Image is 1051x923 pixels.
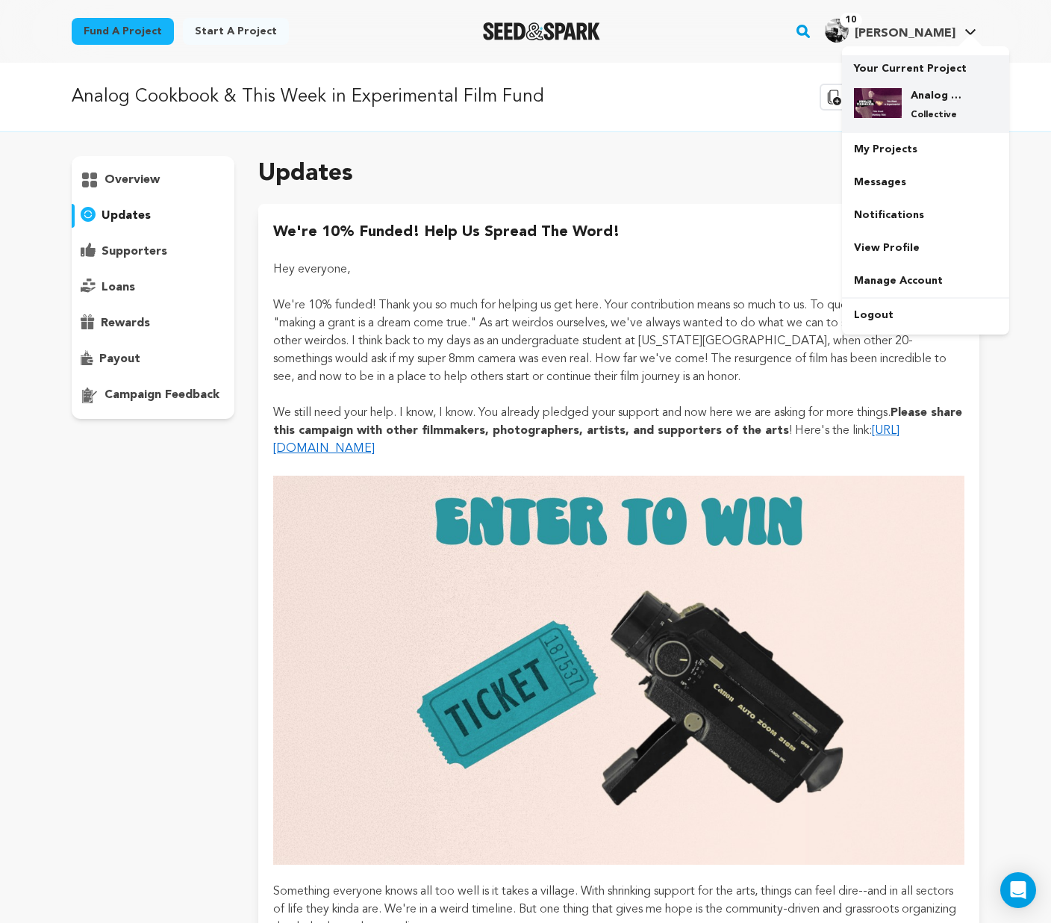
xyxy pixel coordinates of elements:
[102,279,135,296] p: loans
[1000,872,1036,908] div: Open Intercom Messenger
[72,204,234,228] button: updates
[483,22,600,40] img: Seed&Spark Logo Dark Mode
[273,222,620,249] h4: We're 10% funded! Help us spread the word!
[72,240,234,264] button: supporters
[72,276,234,299] button: loans
[101,314,150,332] p: rewards
[105,171,160,189] p: overview
[842,133,1009,166] a: My Projects
[72,383,234,407] button: campaign feedback
[258,156,353,192] h2: Updates
[483,22,600,40] a: Seed&Spark Homepage
[72,18,174,45] a: Fund a project
[102,207,151,225] p: updates
[99,350,140,368] p: payout
[840,13,862,28] span: 10
[72,84,544,111] p: Analog Cookbook & This Week in Experimental Film Fund
[183,18,289,45] a: Start a project
[273,404,964,458] p: We still need your help. I know, I know. You already pledged your support and now here we are ask...
[825,19,849,43] img: KatieRedScarlett.jpg
[102,243,167,261] p: supporters
[822,16,979,47] span: Kate H.'s Profile
[854,88,902,118] img: 5ec6005d8ea195fa.jpg
[273,476,964,865] img: 1757690373-Seed&Spark%20Assets-27.jpeg
[855,28,955,40] span: [PERSON_NAME]
[822,16,979,43] a: Kate H.'s Profile
[842,166,1009,199] a: Messages
[105,386,219,404] p: campaign feedback
[842,199,1009,231] a: Notifications
[911,88,964,103] h4: Analog Cookbook & This Week in Experimental Film Fund
[273,261,964,279] p: Hey everyone,
[72,311,234,335] button: rewards
[273,296,964,386] p: We're 10% funded! Thank you so much for helping us get here. Your contribution means so much to u...
[854,55,997,133] a: Your Current Project Analog Cookbook & This Week in Experimental Film Fund Collective
[842,264,1009,297] a: Manage Account
[825,19,955,43] div: Kate H.'s Profile
[842,299,1009,332] a: Logout
[911,109,964,121] p: Collective
[72,347,234,371] button: payout
[854,55,997,76] p: Your Current Project
[842,231,1009,264] a: View Profile
[72,168,234,192] button: overview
